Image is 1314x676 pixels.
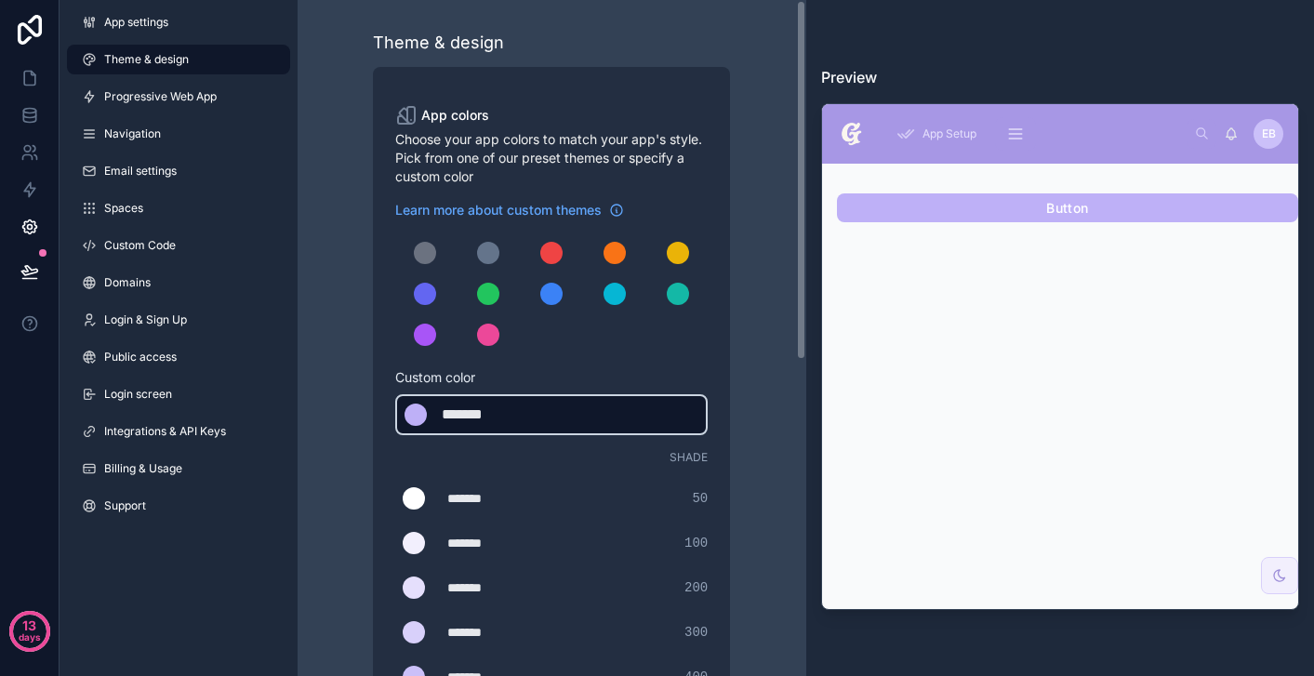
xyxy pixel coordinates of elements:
[67,7,290,37] a: App settings
[67,156,290,186] a: Email settings
[882,113,1188,154] div: scrollable content
[67,231,290,260] a: Custom Code
[104,15,168,30] span: App settings
[684,534,708,552] span: 100
[837,193,1299,223] button: Button
[104,126,161,141] span: Navigation
[922,126,976,141] span: App Setup
[104,387,172,402] span: Login screen
[104,164,177,179] span: Email settings
[67,342,290,372] a: Public access
[104,461,182,476] span: Billing & Usage
[19,624,41,650] p: days
[821,66,1300,88] h3: Preview
[104,52,189,67] span: Theme & design
[67,193,290,223] a: Spaces
[395,201,624,219] a: Learn more about custom themes
[67,305,290,335] a: Login & Sign Up
[67,119,290,149] a: Navigation
[104,312,187,327] span: Login & Sign Up
[684,623,708,642] span: 300
[67,379,290,409] a: Login screen
[104,201,143,216] span: Spaces
[104,424,226,439] span: Integrations & API Keys
[67,417,290,446] a: Integrations & API Keys
[104,238,176,253] span: Custom Code
[104,350,177,365] span: Public access
[104,275,151,290] span: Domains
[837,119,867,149] img: App logo
[670,450,708,465] span: Shade
[395,201,602,219] span: Learn more about custom themes
[692,489,708,508] span: 50
[67,454,290,484] a: Billing & Usage
[421,106,489,125] span: App colors
[22,616,36,635] p: 13
[373,30,504,56] div: Theme & design
[67,45,290,74] a: Theme & design
[104,498,146,513] span: Support
[104,89,217,104] span: Progressive Web App
[684,578,708,597] span: 200
[891,117,989,151] a: App Setup
[67,268,290,298] a: Domains
[1262,126,1276,141] span: eB
[67,82,290,112] a: Progressive Web App
[395,368,693,387] span: Custom color
[395,130,708,186] span: Choose your app colors to match your app's style. Pick from one of our preset themes or specify a...
[67,491,290,521] a: Support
